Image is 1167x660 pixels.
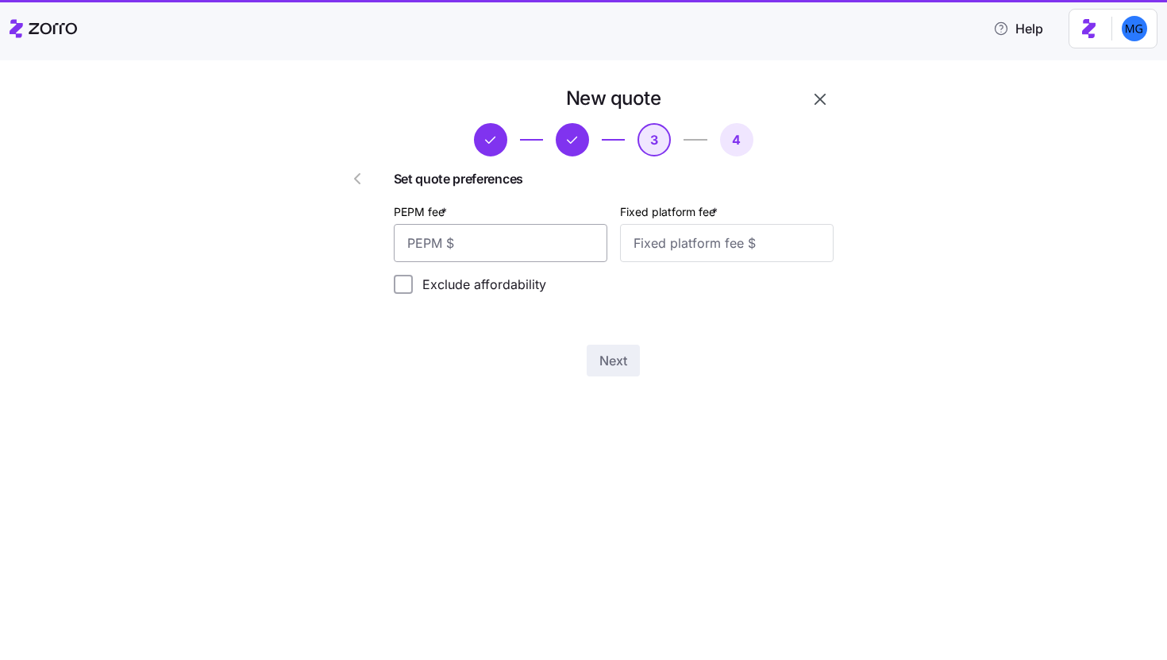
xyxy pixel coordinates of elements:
[394,203,450,221] label: PEPM fee
[394,169,834,189] span: Set quote preferences
[1122,16,1147,41] img: 61c362f0e1d336c60eacb74ec9823875
[394,224,607,262] input: PEPM $
[637,123,671,156] button: 3
[587,345,640,376] button: Next
[413,275,546,294] label: Exclude affordability
[993,19,1043,38] span: Help
[599,351,627,370] span: Next
[980,13,1056,44] button: Help
[620,224,834,262] input: Fixed platform fee $
[720,123,753,156] button: 4
[620,203,721,221] label: Fixed platform fee
[566,86,661,110] h1: New quote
